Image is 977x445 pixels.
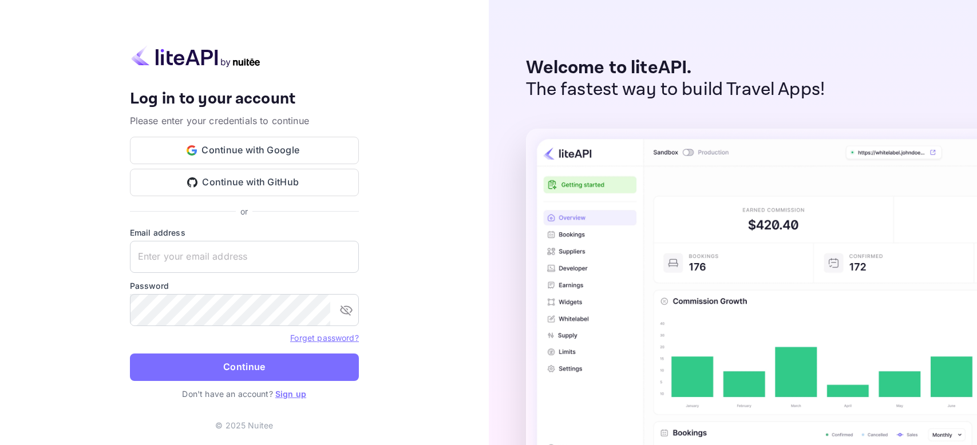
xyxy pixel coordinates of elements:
input: Enter your email address [130,241,359,273]
p: Welcome to liteAPI. [526,57,825,79]
p: Please enter your credentials to continue [130,114,359,128]
p: or [240,205,248,217]
img: liteapi [130,45,262,67]
button: Continue [130,353,359,381]
label: Email address [130,227,359,239]
a: Sign up [275,389,306,399]
p: © 2025 Nuitee [215,419,273,431]
a: Forget password? [290,333,358,343]
a: Forget password? [290,332,358,343]
p: The fastest way to build Travel Apps! [526,79,825,101]
button: Continue with GitHub [130,169,359,196]
h4: Log in to your account [130,89,359,109]
button: toggle password visibility [335,299,358,321]
label: Password [130,280,359,292]
p: Don't have an account? [130,388,359,400]
button: Continue with Google [130,137,359,164]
